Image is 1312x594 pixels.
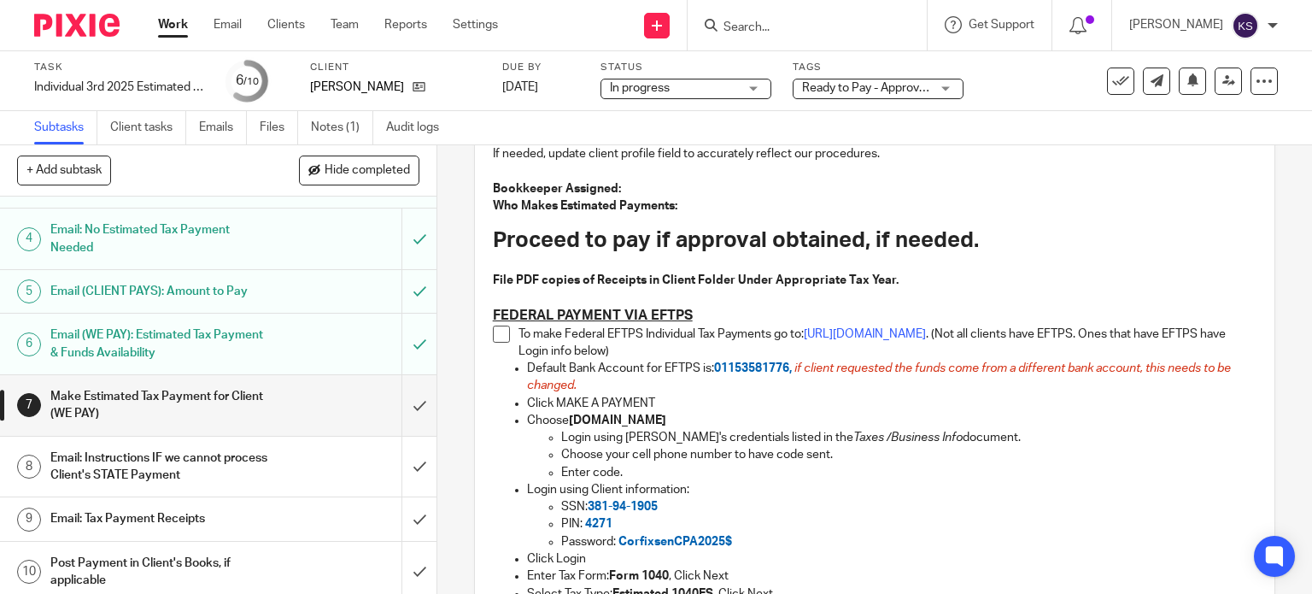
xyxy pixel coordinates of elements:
div: 8 [17,455,41,479]
a: Team [331,16,359,33]
p: Login using Client information: [527,481,1257,498]
h1: Email: Instructions IF we cannot process Client's STATE Payment [50,445,273,489]
span: 01153581776, [714,362,792,374]
span: In progress [610,82,670,94]
a: Audit logs [386,111,452,144]
strong: Who Makes Estimated Payments: [493,200,677,212]
div: 5 [17,279,41,303]
em: Taxes /Business Info [853,432,963,444]
img: Pixie [34,14,120,37]
span: Ready to Pay - Approval Received from Client [802,82,1043,94]
p: Password: [561,533,1257,550]
div: 7 [17,393,41,417]
a: [URL][DOMAIN_NAME] [804,328,926,340]
label: Due by [502,61,579,74]
p: [PERSON_NAME] [1129,16,1223,33]
label: Task [34,61,205,74]
span: CorfixsenCPA2025$ [618,536,732,548]
p: If needed, update client profile field to accurately reflect our procedures. [493,145,1257,162]
img: svg%3E [1232,12,1259,39]
p: Click Login [527,550,1257,568]
button: + Add subtask [17,156,111,185]
p: PIN: [561,515,1257,532]
div: 6 [236,71,259,91]
span: 381-94-1905 [588,501,658,513]
label: Status [600,61,771,74]
p: SSN: [561,498,1257,515]
button: Hide completed [299,156,419,185]
a: Client tasks [110,111,186,144]
h1: Email (WE PAY): Estimated Tax Payment & Funds Availability [50,322,273,366]
div: 6 [17,332,41,356]
strong: Bookkeeper Assigned: [493,183,621,195]
a: Notes (1) [311,111,373,144]
strong: [DOMAIN_NAME] [569,415,666,426]
strong: File PDF copies of Receipts in Client Folder Under Appropriate Tax Year. [493,274,899,286]
p: Click MAKE A PAYMENT [527,395,1257,412]
a: Emails [199,111,247,144]
span: [DATE] [502,81,538,93]
a: Clients [267,16,305,33]
a: Files [260,111,298,144]
div: 9 [17,508,41,532]
h1: Email: No Estimated Tax Payment Needed [50,217,273,261]
strong: Proceed to pay if approval obtained, if needed. [493,229,979,251]
p: Enter Tax Form: , Click Next [527,568,1257,585]
strong: Form 1040 [609,570,669,582]
label: Tags [793,61,963,74]
span: 4271 [585,518,612,530]
p: Login using [PERSON_NAME]'s credentials listed in the document. [561,429,1257,446]
h1: Post Payment in Client's Books, if applicable [50,550,273,594]
h1: Email (CLIENT PAYS): Amount to Pay [50,279,273,304]
div: 4 [17,227,41,251]
a: Email [214,16,242,33]
input: Search [722,21,876,36]
p: Choose your cell phone number to have code sent. [561,446,1257,463]
a: Reports [384,16,427,33]
span: Hide completed [325,164,410,178]
div: Individual 3rd 2025 Estimated Tax Payment - We Calculate (Need Income or PL or QBO updated by Cli... [34,79,205,96]
p: Choose [527,412,1257,429]
span: if client requested the funds come from a different bank account, this needs to be changed. [527,362,1233,391]
h1: Make Estimated Tax Payment for Client (WE PAY) [50,384,273,427]
a: Work [158,16,188,33]
p: Enter code. [561,464,1257,481]
u: FEDERAL PAYMENT VIA EFTPS [493,309,693,322]
span: Get Support [969,19,1034,31]
a: Subtasks [34,111,97,144]
div: 10 [17,560,41,584]
label: Client [310,61,481,74]
p: Default Bank Account for EFTPS is: [527,360,1257,395]
p: To make Federal EFTPS Individual Tax Payments go to: . (Not all clients have EFTPS. Ones that hav... [518,326,1257,361]
small: /10 [243,77,259,86]
p: [PERSON_NAME] [310,79,404,96]
a: Settings [453,16,498,33]
h1: Email: Tax Payment Receipts [50,506,273,532]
